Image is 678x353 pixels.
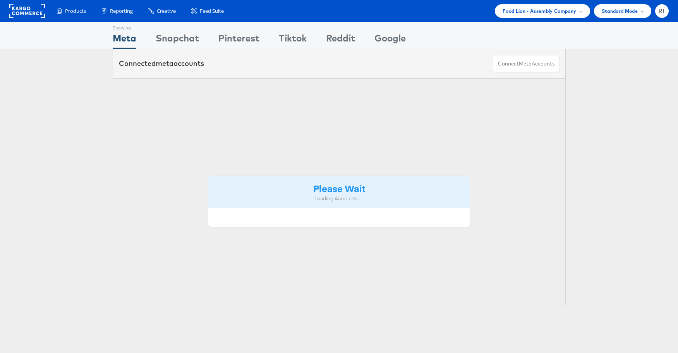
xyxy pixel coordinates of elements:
strong: Please Wait [313,182,365,195]
div: Connected accounts [119,59,204,69]
div: Tiktok [279,31,307,49]
div: Snapchat [156,31,199,49]
button: ConnectmetaAccounts [493,55,560,72]
span: meta [519,60,532,67]
div: Showing [113,22,136,31]
span: meta [156,59,173,68]
div: Pinterest [218,31,259,49]
div: Meta [113,31,136,49]
div: Google [374,31,406,49]
span: Feed Suite [200,7,224,15]
div: Reddit [326,31,355,49]
span: Food Lion - Assembly Company [503,7,577,15]
span: RT [659,9,666,14]
div: Loading Accounts .... [214,195,464,202]
span: Reporting [110,7,133,15]
span: Creative [157,7,176,15]
span: Products [65,7,86,15]
span: Standard Mode [602,7,638,15]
